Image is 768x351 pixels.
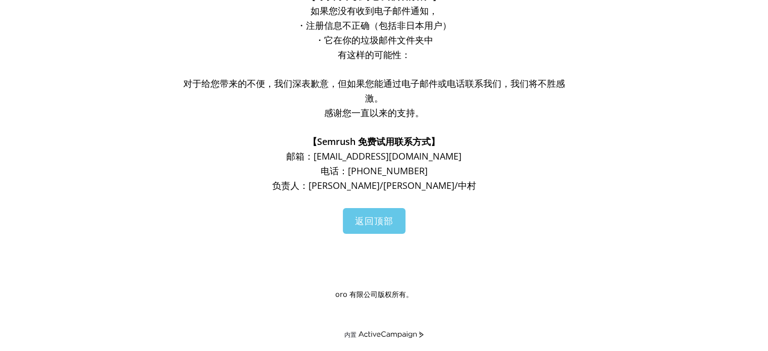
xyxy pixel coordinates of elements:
[311,5,438,17] font: 如果您没有收到电子邮件通知，
[321,165,428,177] font: 电话：[PHONE_NUMBER]
[343,208,405,234] a: 返回顶部
[355,215,393,227] font: 返回顶部
[338,48,411,61] font: 有这样的可能性：
[183,77,565,104] font: 对于给您带来的不便，我们深表歉意，但如果您能通过电子邮件或电话联系我们，我们将不胜感激。
[297,19,451,31] font: ・注册信息不正确（包括非日本用户）
[324,107,424,119] font: 感谢您一直以来的支持。
[314,150,462,162] font: [EMAIL_ADDRESS][DOMAIN_NAME]
[335,289,413,299] font: oro 有限公司版权所有。
[308,135,440,147] font: 【Semrush 免费试用联系方式】
[344,331,356,338] font: 内置
[272,179,476,191] font: 负责人：[PERSON_NAME]/[PERSON_NAME]/中村
[286,150,314,162] font: 邮箱：
[315,34,433,46] font: ・它在你的垃圾邮件文件夹中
